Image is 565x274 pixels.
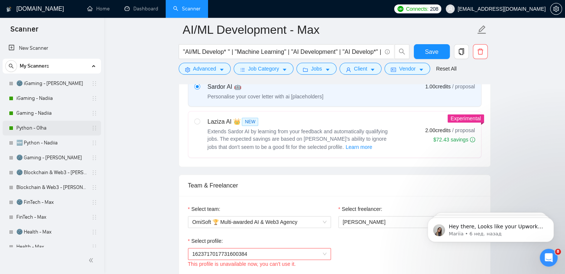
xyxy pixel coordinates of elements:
[433,136,475,143] div: $72.43 savings
[325,67,330,72] span: caret-down
[5,60,17,72] button: search
[16,225,87,239] a: 🌚 Health - Max
[91,155,97,161] span: holder
[399,65,415,73] span: Vendor
[188,175,481,196] div: Team & Freelancer
[91,185,97,190] span: holder
[91,170,97,176] span: holder
[88,257,96,264] span: double-left
[385,49,390,54] span: info-circle
[208,117,393,126] div: Laziza AI
[451,115,481,121] span: Experimental
[454,44,469,59] button: copy
[16,121,87,136] a: Python - Olha
[16,76,87,91] a: 🌚 iGaming - [PERSON_NAME]
[343,219,386,225] span: [PERSON_NAME]
[16,165,87,180] a: 🌚 Blockchain & Web3 - [PERSON_NAME]
[16,210,87,225] a: FinTech - Max
[3,41,101,56] li: New Scanner
[470,137,475,142] span: info-circle
[282,67,287,72] span: caret-down
[233,117,240,126] span: 👑
[425,82,451,91] span: 1.00 credits
[473,44,488,59] button: delete
[551,6,562,12] span: setting
[124,6,158,12] a: dashboardDashboard
[416,202,565,254] iframe: Intercom notifications сообщение
[452,127,475,134] span: / proposal
[240,67,245,72] span: bars
[555,249,561,255] span: 8
[550,6,562,12] a: setting
[91,244,97,250] span: holder
[370,67,375,72] span: caret-down
[188,260,331,268] div: This profile is unavailable now, you can't use it.
[91,110,97,116] span: holder
[425,126,451,134] span: 2.00 credits
[4,24,44,39] span: Scanner
[183,20,475,39] input: Scanner name...
[340,63,382,75] button: userClientcaret-down
[338,205,382,213] label: Select freelancer:
[550,3,562,15] button: setting
[394,44,409,59] button: search
[345,143,373,151] button: Laziza AI NEWExtends Sardor AI by learning from your feedback and automatically qualifying jobs. ...
[32,29,128,35] p: Message from Mariia, sent 6 нед. назад
[192,216,327,228] span: OmiSoft 🏆 Multi-awarded AI & Web3 Agency
[185,67,190,72] span: setting
[192,251,247,257] span: 1623717017731600384
[91,229,97,235] span: holder
[87,6,110,12] a: homeHome
[188,205,220,213] label: Select team:
[234,63,293,75] button: barsJob Categorycaret-down
[16,136,87,150] a: 🆕 Python - Nadiia
[16,91,87,106] a: iGaming - Nadiia
[208,82,324,91] div: Sardor AI 🤖
[354,65,367,73] span: Client
[436,65,457,73] a: Reset All
[454,48,468,55] span: copy
[448,6,453,12] span: user
[173,6,201,12] a: searchScanner
[208,93,324,100] div: Personalise your cover letter with ai [placeholders]
[397,6,403,12] img: upwork-logo.png
[477,25,487,35] span: edit
[395,48,409,55] span: search
[242,118,258,126] span: NEW
[193,65,216,73] span: Advanced
[16,195,87,210] a: 🌚 FinTech - Max
[391,67,396,72] span: idcard
[219,67,224,72] span: caret-down
[346,67,351,72] span: user
[32,22,128,116] span: Hey there, Looks like your Upwork agency OmiSoft 🏆 Multi-awarded AI & Web3 Agency ran out of conn...
[16,150,87,165] a: 🌚 Gaming - [PERSON_NAME]
[345,143,372,151] span: Learn more
[208,128,388,150] span: Extends Sardor AI by learning from your feedback and automatically qualifying jobs. The expected ...
[425,47,438,56] span: Save
[6,63,17,69] span: search
[16,180,87,195] a: Blockchain & Web3 - [PERSON_NAME]
[452,83,475,90] span: / proposal
[9,41,95,56] a: New Scanner
[91,199,97,205] span: holder
[311,65,322,73] span: Jobs
[91,140,97,146] span: holder
[91,125,97,131] span: holder
[91,214,97,220] span: holder
[406,5,428,13] span: Connects:
[16,106,87,121] a: Gaming - Nadiia
[248,65,279,73] span: Job Category
[16,239,87,254] a: Health - Max
[540,249,558,267] iframe: Intercom live chat
[183,47,381,56] input: Search Freelance Jobs...
[384,63,430,75] button: idcardVendorcaret-down
[296,63,337,75] button: folderJobscaret-down
[419,67,424,72] span: caret-down
[91,95,97,101] span: holder
[91,81,97,87] span: holder
[20,59,49,74] span: My Scanners
[6,3,12,15] img: logo
[303,67,308,72] span: folder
